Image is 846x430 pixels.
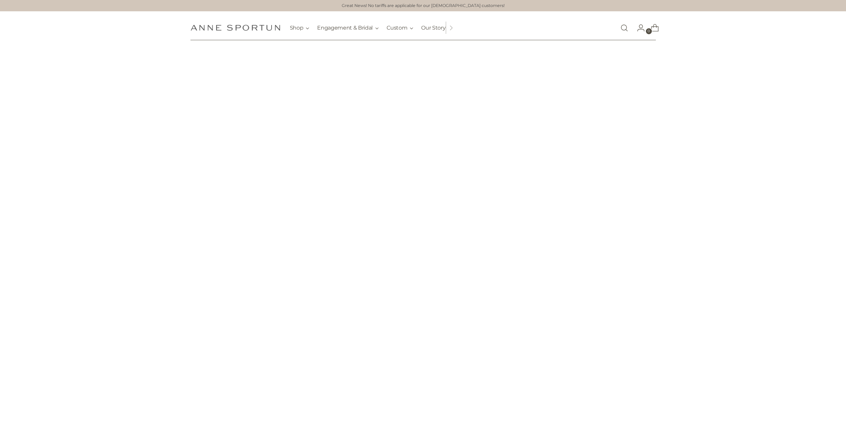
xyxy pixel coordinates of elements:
a: Open cart modal [646,21,659,35]
a: Go to the account page [632,21,645,35]
a: Great News! No tariffs are applicable for our [DEMOGRAPHIC_DATA] customers! [342,3,505,9]
a: Open search modal [618,21,631,35]
a: Our Story [421,21,445,35]
button: Shop [290,21,309,35]
a: Anne Sportun Fine Jewellery [190,25,280,31]
button: Engagement & Bridal [317,21,379,35]
span: 0 [646,28,652,34]
button: Custom [387,21,413,35]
